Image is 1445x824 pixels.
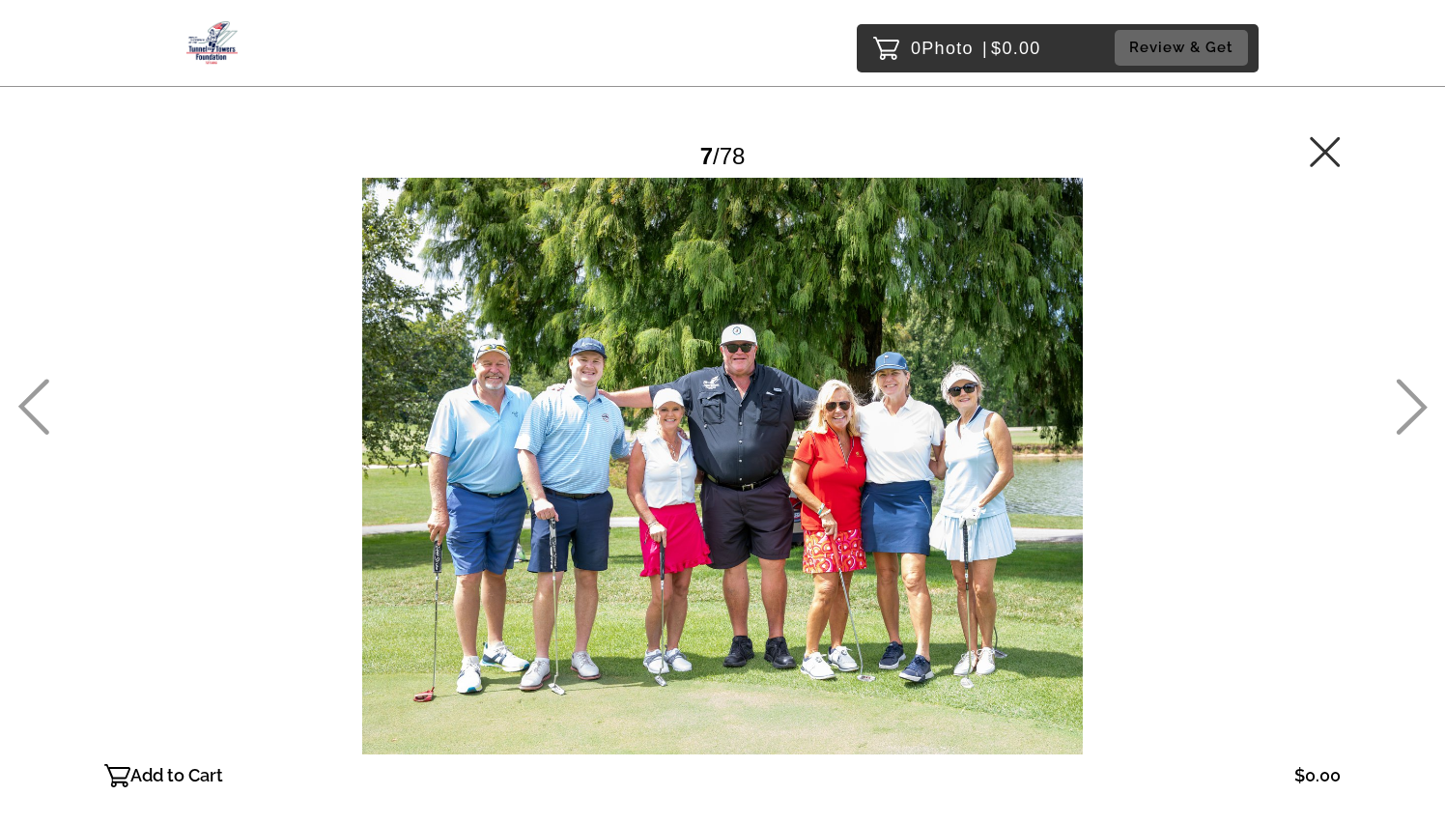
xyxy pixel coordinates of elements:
span: 78 [720,143,746,169]
a: Review & Get [1115,30,1254,66]
img: Snapphound Logo [186,21,238,65]
p: Add to Cart [130,760,223,791]
button: Review & Get [1115,30,1248,66]
p: $0.00 [1294,760,1341,791]
span: Photo [921,33,974,64]
span: | [982,39,988,58]
p: 0 $0.00 [911,33,1041,64]
span: 7 [700,143,713,169]
div: / [700,135,746,177]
